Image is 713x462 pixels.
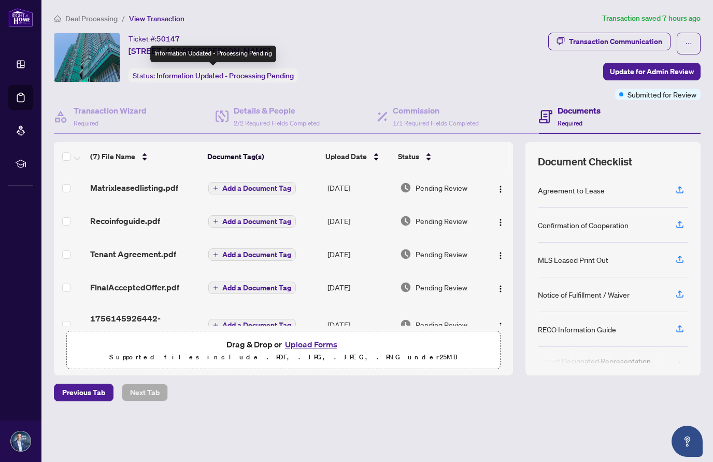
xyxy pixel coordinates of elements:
[569,33,662,50] div: Transaction Communication
[416,282,467,293] span: Pending Review
[496,218,505,227] img: Logo
[222,284,291,291] span: Add a Document Tag
[538,185,605,196] div: Agreement to Lease
[323,171,396,204] td: [DATE]
[496,185,505,193] img: Logo
[54,15,61,22] span: home
[603,63,701,80] button: Update for Admin Review
[73,351,494,363] p: Supported files include .PDF, .JPG, .JPEG, .PNG under 25 MB
[321,142,394,171] th: Upload Date
[538,254,608,265] div: MLS Leased Print Out
[208,215,296,228] button: Add a Document Tag
[203,142,321,171] th: Document Tag(s)
[400,319,411,330] img: Document Status
[222,321,291,329] span: Add a Document Tag
[213,252,218,257] span: plus
[129,45,270,57] span: [STREET_ADDRESS][PERSON_NAME]
[282,338,340,351] button: Upload Forms
[208,282,296,294] button: Add a Document Tag
[208,318,296,332] button: Add a Document Tag
[156,71,294,80] span: Information Updated - Processing Pending
[610,63,694,80] span: Update for Admin Review
[234,119,320,127] span: 2/2 Required Fields Completed
[213,323,218,328] span: plus
[400,182,411,193] img: Document Status
[208,248,296,261] button: Add a Document Tag
[129,14,184,23] span: View Transaction
[496,322,505,330] img: Logo
[11,431,31,451] img: Profile Icon
[416,248,467,260] span: Pending Review
[400,282,411,293] img: Document Status
[8,8,33,27] img: logo
[496,285,505,293] img: Logo
[323,237,396,271] td: [DATE]
[416,319,467,330] span: Pending Review
[325,151,367,162] span: Upload Date
[416,215,467,227] span: Pending Review
[323,304,396,345] td: [DATE]
[496,251,505,260] img: Logo
[208,215,296,228] button: Add a Document Tag
[90,248,176,260] span: Tenant Agreement.pdf
[538,155,632,169] span: Document Checklist
[685,40,692,47] span: ellipsis
[226,338,340,351] span: Drag & Drop or
[548,33,671,50] button: Transaction Communication
[492,246,509,262] button: Logo
[62,384,105,401] span: Previous Tab
[602,12,701,24] article: Transaction saved 7 hours ago
[208,319,296,331] button: Add a Document Tag
[492,279,509,296] button: Logo
[222,251,291,258] span: Add a Document Tag
[54,384,113,401] button: Previous Tab
[558,119,582,127] span: Required
[538,289,630,300] div: Notice of Fulfillment / Waiver
[90,181,178,194] span: Matrixleasedlisting.pdf
[558,104,601,117] h4: Documents
[394,142,484,171] th: Status
[323,204,396,237] td: [DATE]
[416,182,467,193] span: Pending Review
[54,33,120,82] img: IMG-C12254617_1.jpg
[393,119,479,127] span: 1/1 Required Fields Completed
[156,34,180,44] span: 50147
[398,151,419,162] span: Status
[129,33,180,45] div: Ticket #:
[213,285,218,290] span: plus
[234,104,320,117] h4: Details & People
[208,181,296,195] button: Add a Document Tag
[213,219,218,224] span: plus
[222,185,291,192] span: Add a Document Tag
[122,12,125,24] li: /
[129,68,298,82] div: Status:
[208,182,296,194] button: Add a Document Tag
[213,186,218,191] span: plus
[538,324,616,335] div: RECO Information Guide
[323,271,396,304] td: [DATE]
[67,331,500,370] span: Drag & Drop orUpload FormsSupported files include .PDF, .JPG, .JPEG, .PNG under25MB
[90,312,200,337] span: 1756145926442-DEPOSIT3.pdf
[628,89,696,100] span: Submitted for Review
[492,316,509,333] button: Logo
[150,46,276,62] div: Information Updated - Processing Pending
[74,104,147,117] h4: Transaction Wizard
[538,219,629,231] div: Confirmation of Cooperation
[65,14,118,23] span: Deal Processing
[492,179,509,196] button: Logo
[672,426,703,457] button: Open asap
[492,213,509,229] button: Logo
[90,215,160,227] span: Recoinfoguide.pdf
[90,151,135,162] span: (7) File Name
[222,218,291,225] span: Add a Document Tag
[400,248,411,260] img: Document Status
[74,119,98,127] span: Required
[90,281,179,293] span: FinalAcceptedOffer.pdf
[393,104,479,117] h4: Commission
[86,142,203,171] th: (7) File Name
[122,384,168,401] button: Next Tab
[400,215,411,227] img: Document Status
